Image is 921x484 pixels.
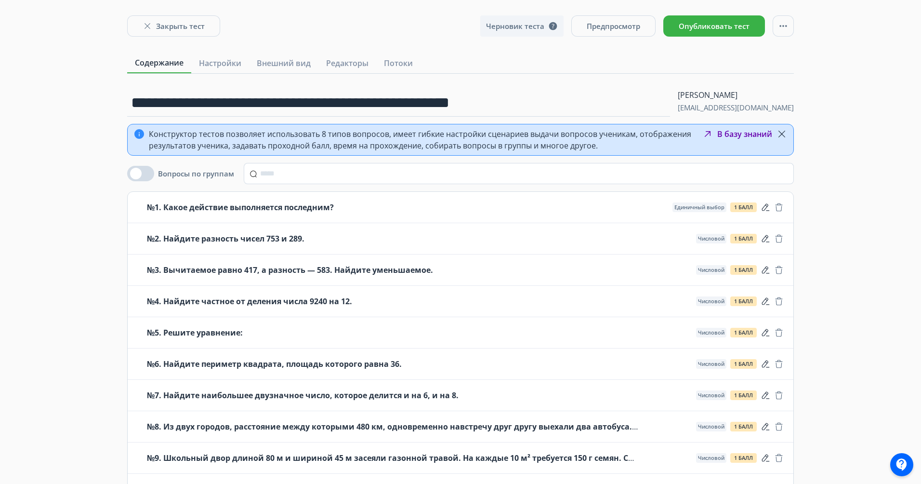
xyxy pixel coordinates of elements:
b: №6. Найдите периметр квадрата, площадь которого равна 36. [147,359,402,369]
span: Числовой [698,424,724,430]
div: Конструктор тестов позволяет использовать 8 типов вопросов, имеет гибкие настройки сценариев выда... [149,128,698,151]
b: №4. Найдите частное от деления числа 9240 на 12. [147,296,352,307]
span: Числовой [698,361,724,367]
span: 1 балл [734,424,753,430]
span: Потоки [384,57,413,69]
span: Числовой [698,330,724,336]
b: №2. Найдите разность чисел 753 и 289. [147,233,304,244]
div: №2. Найдите разность чисел 753 и 289.Числовой1 балл [128,223,793,255]
button: Закрыть тест [127,15,220,37]
span: Числовой [698,455,724,461]
b: №5. Решите уравнение: [147,327,243,338]
b: №1. Какое действие выполняется последним? [147,202,334,213]
span: Настройки [199,57,241,69]
button: В базу знаний [702,128,772,140]
span: 1 балл [734,455,753,461]
span: 1 балл [734,330,753,336]
span: 1 балл [734,361,753,367]
span: Числовой [698,392,724,398]
button: Опубликовать тест [663,15,765,37]
div: №7. Найдите наибольшее двузначное число, которое делится и на 6, и на 8.Числовой1 балл [128,380,793,411]
span: Единичный выбор [674,204,724,210]
span: Редакторы [326,57,368,69]
div: №8. Из двух городов, расстояние между которыми 480 км, одновременно навстречу друг другу выехали ... [128,411,793,443]
b: №9. Школьный двор длиной 80 м и шириной 45 м засеяли газонной травой. На каждые 10 м² требуется 1... [147,453,832,463]
span: Внешний вид [257,57,311,69]
label: Вопросы по группам [158,169,234,178]
span: 1 балл [734,298,753,304]
span: 1 балл [734,267,753,273]
div: №9. Школьный двор длиной 80 м и шириной 45 м засеяли газонной травой. На каждые 10 м² требуется 1... [128,443,793,474]
div: №4. Найдите частное от деления числа 9240 на 12.Числовой1 балл [128,286,793,317]
button: Предпросмотр [571,15,656,37]
span: Содержание [135,57,184,68]
span: [EMAIL_ADDRESS][DOMAIN_NAME] [678,103,794,112]
span: 1 балл [734,204,753,210]
b: №3. Вычитаемое равно 417, а разность — 583. Найдите уменьшаемое. [147,265,433,275]
span: Черновик теста [486,21,544,31]
span: [PERSON_NAME] [678,89,794,101]
b: №7. Найдите наибольшее двузначное число, которое делится и на 6, и на 8. [147,390,459,401]
span: 1 балл [734,236,753,242]
span: 1 балл [734,392,753,398]
div: №6. Найдите периметр квадрата, площадь которого равна 36.Числовой1 балл [128,349,793,380]
b: №8. Из двух городов, расстояние между которыми 480 км, одновременно навстречу друг другу выехали ... [147,421,705,432]
div: №1. Какое действие выполняется последним?Единичный выбор1 балл [128,192,793,223]
div: №5. Решите уравнение:Числовой1 балл [128,317,793,349]
div: №3. Вычитаемое равно 417, а разность — 583. Найдите уменьшаемое.Числовой1 балл [128,255,793,286]
span: Числовой [698,267,724,273]
span: Числовой [698,298,724,304]
span: Числовой [698,236,724,242]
